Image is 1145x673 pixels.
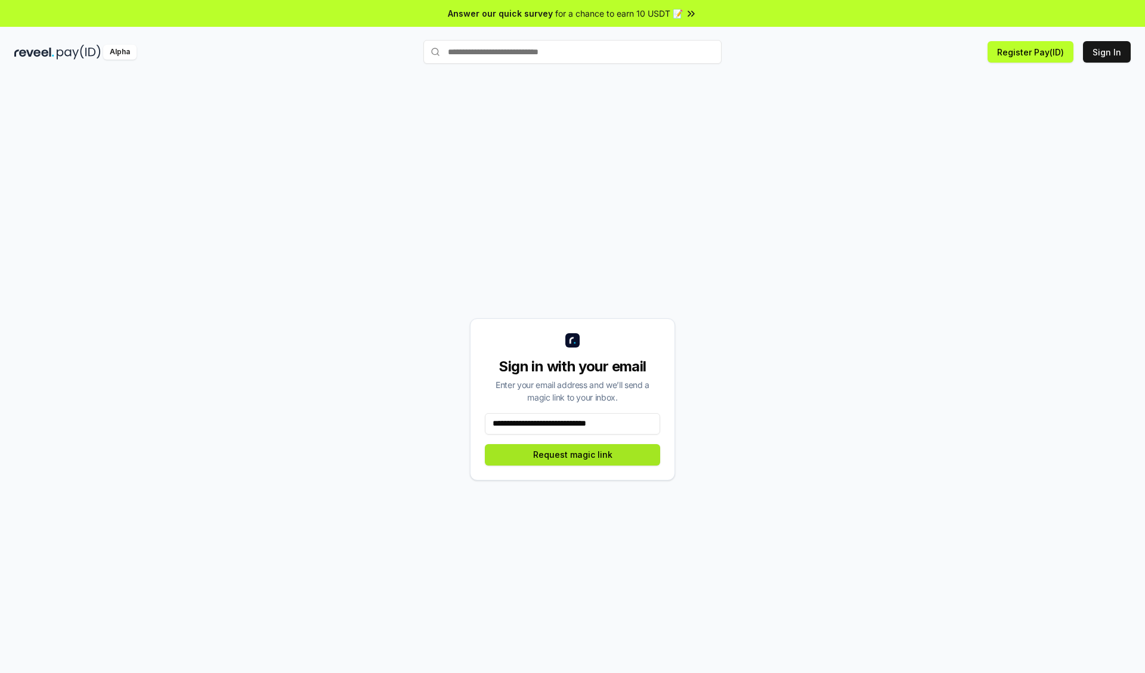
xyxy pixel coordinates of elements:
div: Enter your email address and we’ll send a magic link to your inbox. [485,379,660,404]
img: pay_id [57,45,101,60]
button: Sign In [1083,41,1131,63]
span: Answer our quick survey [448,7,553,20]
button: Request magic link [485,444,660,466]
button: Register Pay(ID) [988,41,1073,63]
div: Sign in with your email [485,357,660,376]
img: logo_small [565,333,580,348]
span: for a chance to earn 10 USDT 📝 [555,7,683,20]
img: reveel_dark [14,45,54,60]
div: Alpha [103,45,137,60]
